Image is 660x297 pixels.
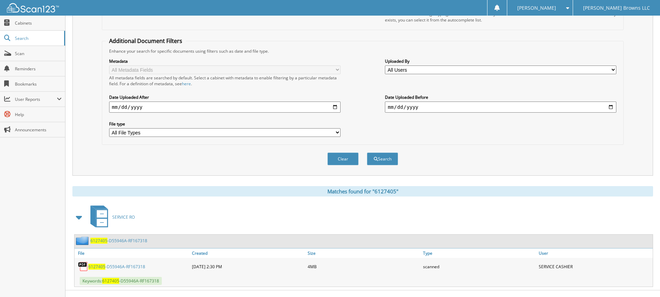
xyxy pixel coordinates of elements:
[88,264,105,270] span: 6127405
[421,248,537,258] a: Type
[306,260,422,273] div: 4MB
[385,94,616,100] label: Date Uploaded Before
[15,81,62,87] span: Bookmarks
[190,260,306,273] div: [DATE] 2:30 PM
[537,260,653,273] div: SERVICE CASHIER
[102,278,119,284] span: 6127405
[15,127,62,133] span: Announcements
[15,112,62,117] span: Help
[15,66,62,72] span: Reminders
[109,102,341,113] input: start
[86,203,135,231] a: SERVICE RO
[15,51,62,56] span: Scan
[80,277,162,285] span: Keywords: -D55946A-RF167318
[385,58,616,64] label: Uploaded By
[109,121,341,127] label: File type
[76,236,90,245] img: folder2.png
[385,11,616,23] div: Select a cabinet and begin typing the name of the folder you want to search in. If the name match...
[109,75,341,87] div: All metadata fields are searched by default. Select a cabinet with metadata to enable filtering b...
[625,264,660,297] iframe: Chat Widget
[88,264,145,270] a: 6127405-D55946A-RF167318
[583,6,650,10] span: [PERSON_NAME] Browns LLC
[109,94,341,100] label: Date Uploaded After
[182,81,191,87] a: here
[15,35,61,41] span: Search
[190,248,306,258] a: Created
[306,248,422,258] a: Size
[106,37,186,45] legend: Additional Document Filters
[74,248,190,258] a: File
[90,238,147,244] a: 6127405-D55946A-RF167318
[367,152,398,165] button: Search
[7,3,59,12] img: scan123-logo-white.svg
[78,261,88,272] img: PDF.png
[15,20,62,26] span: Cabinets
[112,214,135,220] span: SERVICE RO
[421,260,537,273] div: scanned
[537,248,653,258] a: User
[109,58,341,64] label: Metadata
[385,102,616,113] input: end
[327,152,359,165] button: Clear
[106,48,620,54] div: Enhance your search for specific documents using filters such as date and file type.
[517,6,556,10] span: [PERSON_NAME]
[15,96,57,102] span: User Reports
[72,186,653,196] div: Matches found for "6127405"
[90,238,107,244] span: 6127405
